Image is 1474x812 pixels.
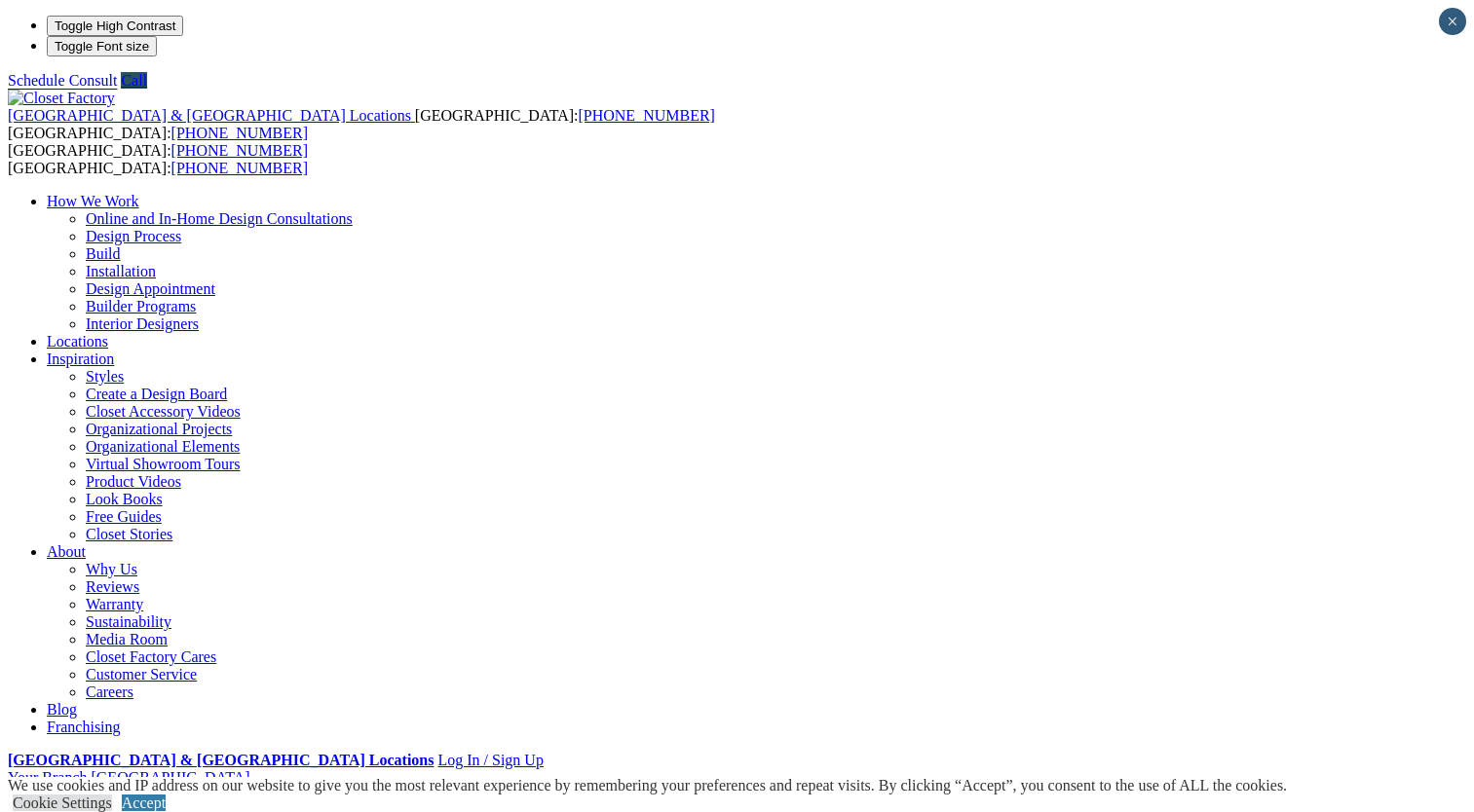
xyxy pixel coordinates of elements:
[171,125,308,141] a: [PHONE_NUMBER]
[8,90,115,107] img: Closet Factory
[86,438,240,455] a: Organizational Elements
[86,648,216,665] a: Closet Factory Cares
[86,631,168,647] a: Media Room
[86,683,133,700] a: Careers
[47,701,77,718] a: Blog
[86,613,171,630] a: Sustainability
[47,351,114,367] a: Inspiration
[86,210,353,227] a: Online and In-Home Design Consultations
[86,421,232,437] a: Organizational Projects
[122,794,166,811] a: Accept
[47,36,157,56] button: Toggle Font size
[8,107,411,124] span: [GEOGRAPHIC_DATA] & [GEOGRAPHIC_DATA] Locations
[578,107,714,124] a: [PHONE_NUMBER]
[171,160,308,176] a: [PHONE_NUMBER]
[1439,8,1466,35] button: Close
[47,719,121,735] a: Franchising
[91,769,249,786] span: [GEOGRAPHIC_DATA]
[86,561,137,577] a: Why Us
[8,142,308,176] span: [GEOGRAPHIC_DATA]: [GEOGRAPHIC_DATA]:
[86,491,163,507] a: Look Books
[13,794,112,811] a: Cookie Settings
[86,298,196,314] a: Builder Programs
[47,193,139,209] a: How We Work
[86,578,139,595] a: Reviews
[86,245,121,262] a: Build
[86,368,124,385] a: Styles
[86,315,199,332] a: Interior Designers
[86,596,143,612] a: Warranty
[8,107,715,141] span: [GEOGRAPHIC_DATA]: [GEOGRAPHIC_DATA]:
[171,142,308,159] a: [PHONE_NUMBER]
[47,333,108,350] a: Locations
[8,752,434,768] a: [GEOGRAPHIC_DATA] & [GEOGRAPHIC_DATA] Locations
[47,543,86,560] a: About
[86,526,172,542] a: Closet Stories
[8,769,250,786] a: Your Branch [GEOGRAPHIC_DATA]
[437,752,543,768] a: Log In / Sign Up
[86,403,241,420] a: Closet Accessory Videos
[8,107,415,124] a: [GEOGRAPHIC_DATA] & [GEOGRAPHIC_DATA] Locations
[121,72,147,89] a: Call
[8,72,117,89] a: Schedule Consult
[86,386,227,402] a: Create a Design Board
[86,508,162,525] a: Free Guides
[86,228,181,244] a: Design Process
[8,777,1287,794] div: We use cookies and IP address on our website to give you the most relevant experience by remember...
[55,18,175,33] span: Toggle High Contrast
[47,16,183,36] button: Toggle High Contrast
[86,666,197,683] a: Customer Service
[86,263,156,279] a: Installation
[86,456,241,472] a: Virtual Showroom Tours
[8,769,87,786] span: Your Branch
[55,39,149,54] span: Toggle Font size
[86,473,181,490] a: Product Videos
[86,280,215,297] a: Design Appointment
